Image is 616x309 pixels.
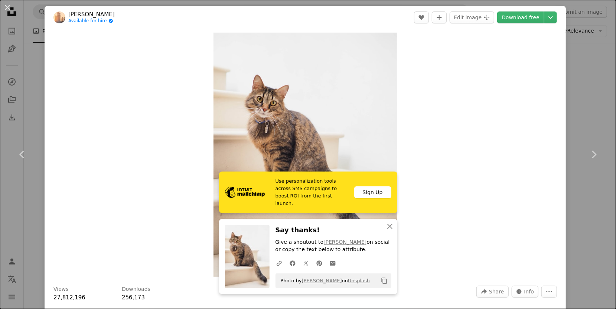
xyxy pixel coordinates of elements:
[277,275,370,287] span: Photo by on
[68,11,115,18] a: [PERSON_NAME]
[450,11,494,23] button: Edit image
[348,278,370,283] a: Unsplash
[524,286,534,297] span: Info
[302,278,342,283] a: [PERSON_NAME]
[276,225,391,236] h3: Say thanks!
[53,286,69,293] h3: Views
[68,18,115,24] a: Available for hire
[476,286,508,298] button: Share this image
[354,186,391,198] div: Sign Up
[313,256,326,270] a: Share on Pinterest
[225,187,265,198] img: file-1690386555781-336d1949dad1image
[489,286,504,297] span: Share
[276,239,391,253] p: Give a shoutout to on social or copy the text below to attribute.
[219,172,397,213] a: Use personalization tools across SMS campaigns to boost ROI from the first launch.Sign Up
[497,11,544,23] a: Download free
[299,256,313,270] a: Share on Twitter
[122,294,145,301] span: 256,173
[214,33,397,277] img: brown tabby cat on white stairs
[276,177,348,207] span: Use personalization tools across SMS campaigns to boost ROI from the first launch.
[323,239,366,245] a: [PERSON_NAME]
[122,286,150,293] h3: Downloads
[286,256,299,270] a: Share on Facebook
[326,256,339,270] a: Share over email
[432,11,447,23] button: Add to Collection
[53,11,65,23] img: Go to Alexander London's profile
[541,286,557,298] button: More Actions
[53,294,85,301] span: 27,812,196
[378,275,391,287] button: Copy to clipboard
[544,11,557,23] button: Choose download size
[414,11,429,23] button: Like
[571,119,616,190] a: Next
[214,33,397,277] button: Zoom in on this image
[512,286,539,298] button: Stats about this image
